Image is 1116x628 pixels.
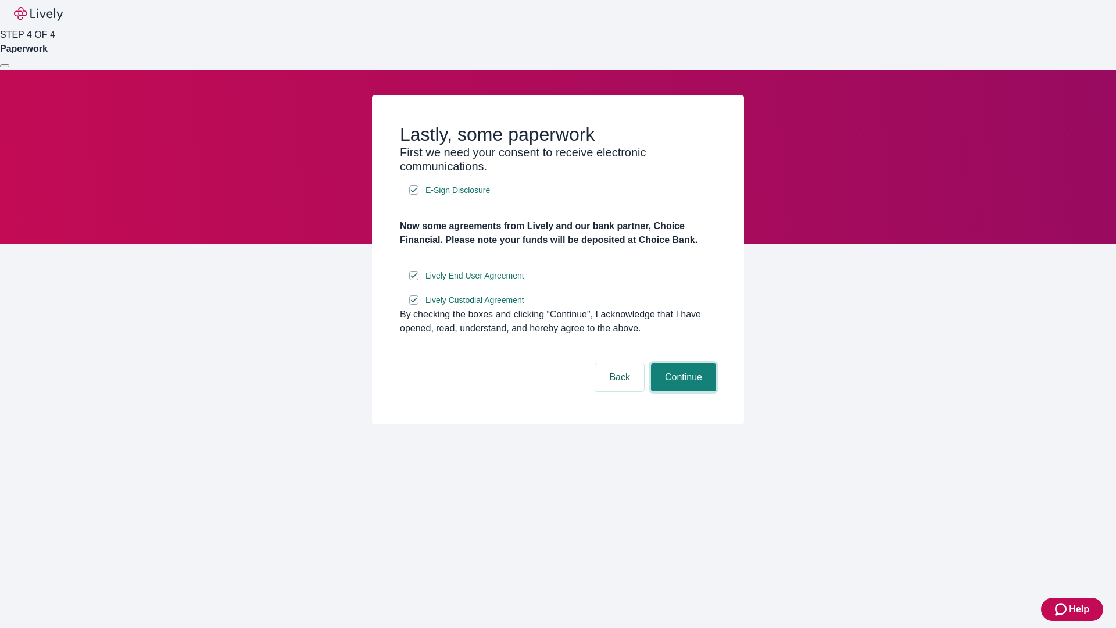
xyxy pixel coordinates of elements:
button: Back [595,363,644,391]
span: E-Sign Disclosure [425,184,490,197]
img: Lively [14,7,63,21]
h3: First we need your consent to receive electronic communications. [400,145,716,173]
button: Continue [651,363,716,391]
a: e-sign disclosure document [423,183,492,198]
svg: Zendesk support icon [1055,602,1069,616]
h4: Now some agreements from Lively and our bank partner, Choice Financial. Please note your funds wi... [400,219,716,247]
div: By checking the boxes and clicking “Continue", I acknowledge that I have opened, read, understand... [400,308,716,336]
h2: Lastly, some paperwork [400,123,716,145]
span: Help [1069,602,1089,616]
a: e-sign disclosure document [423,293,527,308]
span: Lively Custodial Agreement [425,294,524,306]
a: e-sign disclosure document [423,269,527,283]
button: Zendesk support iconHelp [1041,598,1103,621]
span: Lively End User Agreement [425,270,524,282]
